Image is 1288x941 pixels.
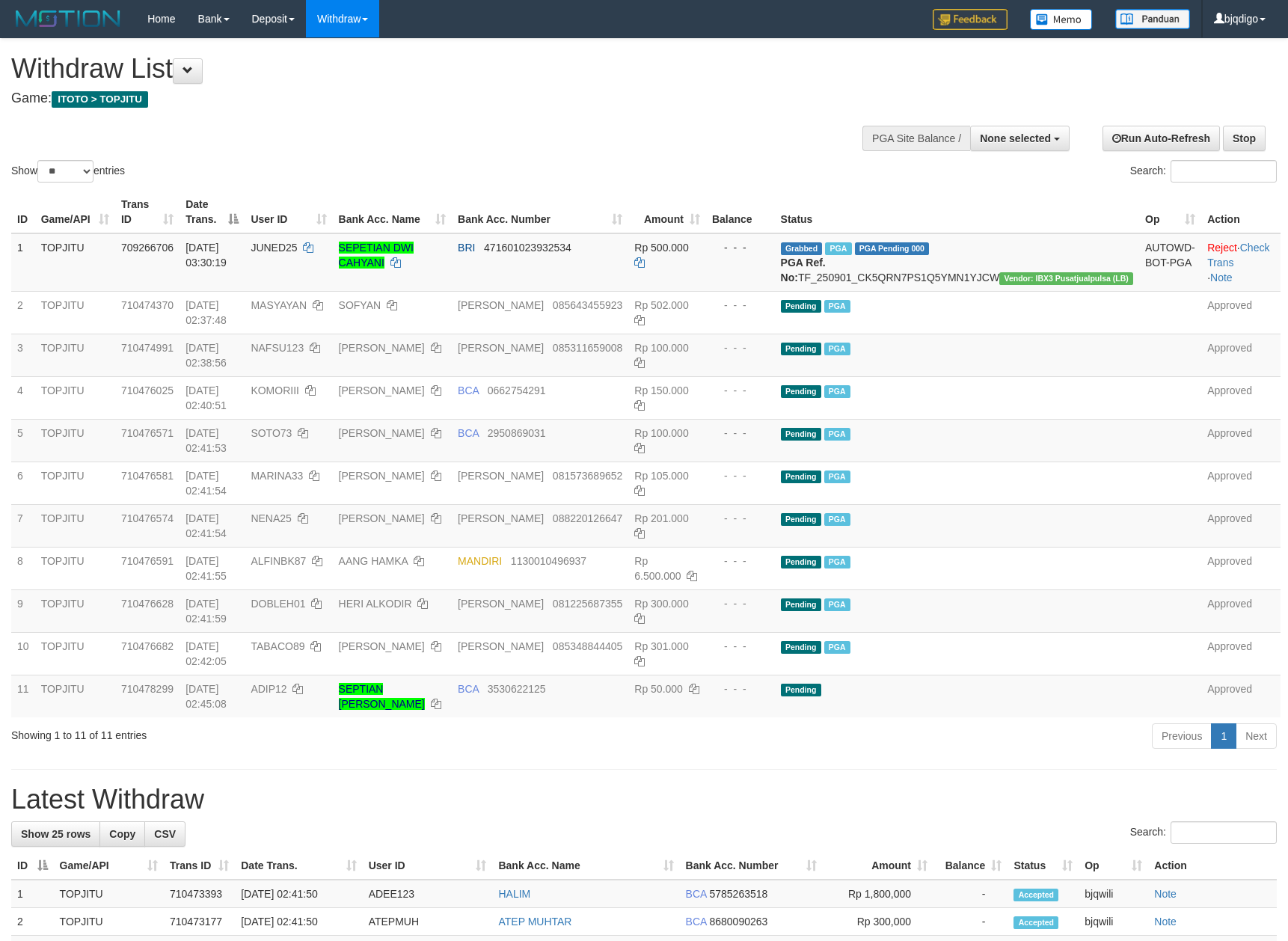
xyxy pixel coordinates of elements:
span: Accepted [1013,916,1058,929]
td: 9 [11,589,35,632]
td: 1 [11,233,35,292]
label: Search: [1130,821,1277,844]
td: ATEPMUH [363,908,493,936]
span: 710476682 [121,640,174,652]
span: Pending [781,470,821,483]
a: CSV [144,821,185,847]
span: Copy 5785263518 to clipboard [709,888,767,900]
a: Next [1236,723,1277,749]
span: [PERSON_NAME] [458,512,544,524]
span: Rp 150.000 [634,384,688,396]
span: Vendor URL: https://dashboard.q2checkout.com/secure [999,272,1133,285]
td: bjqwili [1079,880,1148,908]
a: SOFYAN [339,299,381,311]
td: TOPJITU [35,419,115,462]
span: [PERSON_NAME] [458,342,544,354]
b: PGA Ref. No: [781,257,826,283]
span: 710474991 [121,342,174,354]
img: Feedback.jpg [933,9,1008,30]
div: - - - [712,340,769,355]
span: 710478299 [121,683,174,695]
td: 710473177 [164,908,235,936]
input: Search: [1171,160,1277,183]
span: Pending [781,385,821,398]
div: - - - [712,639,769,654]
th: User ID: activate to sort column ascending [245,191,332,233]
th: Op: activate to sort column ascending [1079,852,1148,880]
span: Rp 500.000 [634,242,688,254]
span: Show 25 rows [21,828,91,840]
td: 3 [11,334,35,376]
td: 5 [11,419,35,462]
a: [PERSON_NAME] [339,512,425,524]
th: Bank Acc. Name: activate to sort column ascending [492,852,679,880]
th: Date Trans.: activate to sort column descending [180,191,245,233]
th: User ID: activate to sort column ascending [363,852,493,880]
span: Copy 0662754291 to clipboard [488,384,546,396]
td: Rp 300,000 [823,908,933,936]
label: Show entries [11,160,125,183]
span: [DATE] 03:30:19 [185,242,227,269]
span: TABACO89 [251,640,304,652]
span: BCA [458,384,479,396]
td: TOPJITU [35,589,115,632]
th: Amount: activate to sort column ascending [823,852,933,880]
a: Reject [1207,242,1237,254]
label: Search: [1130,160,1277,183]
td: 10 [11,632,35,675]
span: JUNED25 [251,242,297,254]
span: [DATE] 02:37:48 [185,299,227,326]
span: 710476574 [121,512,174,524]
td: Approved [1201,675,1281,717]
th: Op: activate to sort column ascending [1139,191,1201,233]
span: 710476591 [121,555,174,567]
span: Rp 50.000 [634,683,683,695]
span: [DATE] 02:42:05 [185,640,227,667]
a: HERI ALKODIR [339,598,412,610]
th: Bank Acc. Number: activate to sort column ascending [452,191,628,233]
th: Game/API: activate to sort column ascending [35,191,115,233]
a: [PERSON_NAME] [339,427,425,439]
th: Bank Acc. Number: activate to sort column ascending [680,852,824,880]
div: - - - [712,240,769,255]
span: Copy 8680090263 to clipboard [709,916,767,928]
td: [DATE] 02:41:50 [235,880,362,908]
span: Rp 502.000 [634,299,688,311]
img: panduan.png [1115,9,1190,29]
th: Status: activate to sort column ascending [1008,852,1079,880]
span: Marked by bjqwili [824,470,850,483]
span: BCA [686,888,707,900]
a: 1 [1211,723,1236,749]
span: 710476581 [121,470,174,482]
td: 11 [11,675,35,717]
th: Trans ID: activate to sort column ascending [115,191,180,233]
span: [DATE] 02:41:54 [185,470,227,497]
td: bjqwili [1079,908,1148,936]
td: AUTOWD-BOT-PGA [1139,233,1201,292]
div: PGA Site Balance / [862,126,970,151]
th: Status [775,191,1139,233]
a: [PERSON_NAME] [339,384,425,396]
th: Amount: activate to sort column ascending [628,191,706,233]
span: ITOTO > TOPJITU [52,91,148,108]
span: Marked by bjqwili [824,598,850,611]
th: Bank Acc. Name: activate to sort column ascending [333,191,452,233]
th: Game/API: activate to sort column ascending [54,852,164,880]
span: Pending [781,684,821,696]
td: ADEE123 [363,880,493,908]
span: Pending [781,598,821,611]
a: Stop [1223,126,1266,151]
span: Copy 081573689652 to clipboard [553,470,622,482]
td: 6 [11,462,35,504]
span: None selected [980,132,1051,144]
div: - - - [712,681,769,696]
span: BCA [686,916,707,928]
span: [DATE] 02:41:53 [185,427,227,454]
span: Marked by bjqwili [824,300,850,313]
span: [PERSON_NAME] [458,640,544,652]
div: - - - [712,511,769,526]
span: PGA Pending [855,242,930,255]
th: Action [1148,852,1277,880]
span: Copy [109,828,135,840]
a: [PERSON_NAME] [339,470,425,482]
